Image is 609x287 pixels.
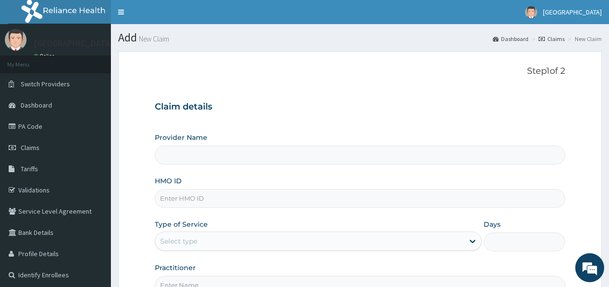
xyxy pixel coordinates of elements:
img: User Image [5,29,27,51]
label: Days [484,219,501,229]
a: Dashboard [493,35,528,43]
a: Online [34,53,57,59]
span: Tariffs [21,164,38,173]
label: HMO ID [155,176,182,186]
span: Claims [21,143,40,152]
span: Switch Providers [21,80,70,88]
p: [GEOGRAPHIC_DATA] [34,39,113,48]
label: Practitioner [155,263,196,273]
li: New Claim [566,35,602,43]
label: Type of Service [155,219,208,229]
p: Step 1 of 2 [155,66,565,77]
img: User Image [525,6,537,18]
span: Dashboard [21,101,52,109]
h1: Add [118,31,602,44]
input: Enter HMO ID [155,189,565,208]
label: Provider Name [155,133,207,142]
h3: Claim details [155,102,565,112]
small: New Claim [137,35,169,42]
span: [GEOGRAPHIC_DATA] [543,8,602,16]
a: Claims [539,35,565,43]
div: Select type [160,236,197,246]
